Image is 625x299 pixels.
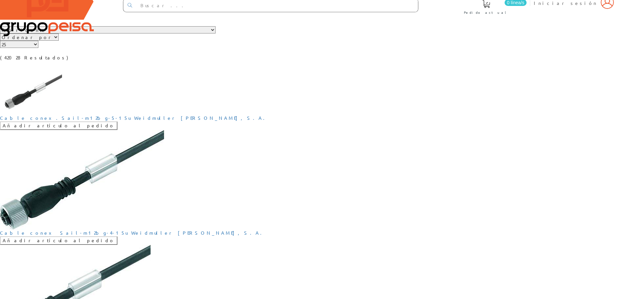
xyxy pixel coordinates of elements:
span: Pedido actual [464,9,509,16]
a: [PERSON_NAME], S.A. [178,230,266,236]
a: [PERSON_NAME], S.A. [181,115,269,121]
